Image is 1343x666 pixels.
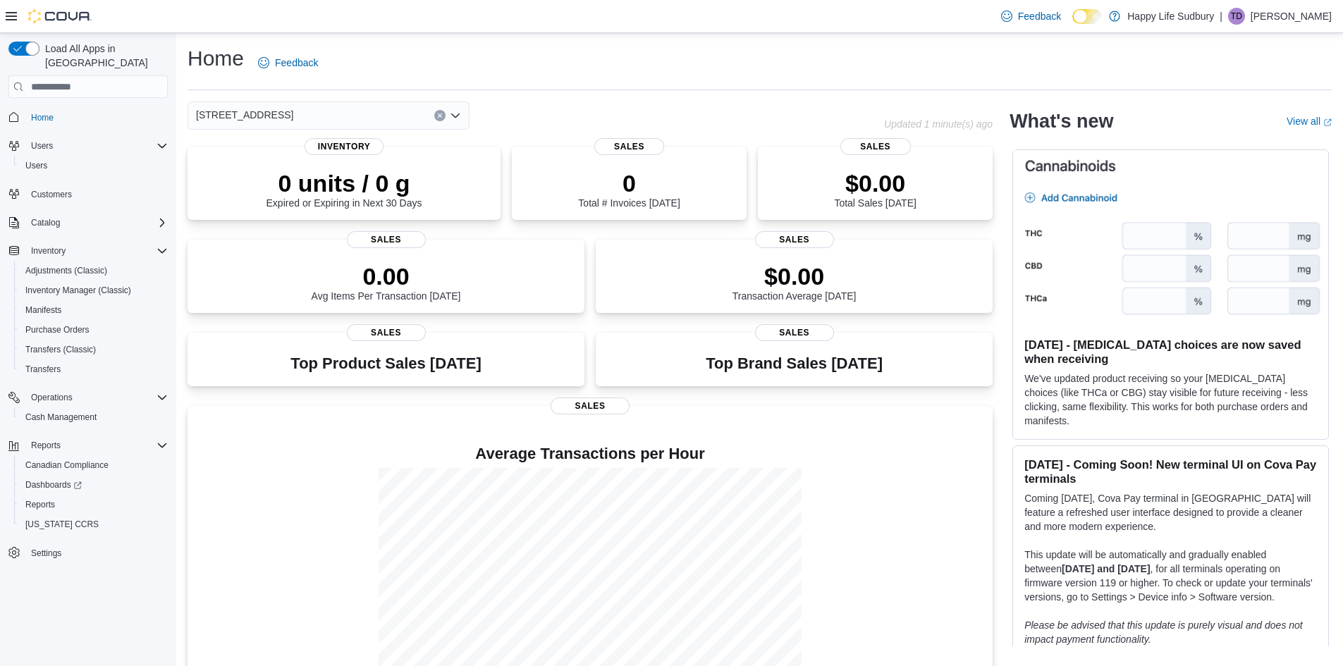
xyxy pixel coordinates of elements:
[20,516,168,533] span: Washington CCRS
[551,397,630,414] span: Sales
[3,543,173,563] button: Settings
[20,341,102,358] a: Transfers (Classic)
[25,109,59,126] a: Home
[995,2,1067,30] a: Feedback
[1127,8,1214,25] p: Happy Life Sudbury
[25,214,66,231] button: Catalog
[14,455,173,475] button: Canadian Compliance
[31,217,60,228] span: Catalog
[31,392,73,403] span: Operations
[3,213,173,233] button: Catalog
[755,324,834,341] span: Sales
[199,445,981,462] h4: Average Transactions per Hour
[14,340,173,359] button: Transfers (Classic)
[196,106,293,123] span: [STREET_ADDRESS]
[25,242,168,259] span: Inventory
[8,101,168,600] nav: Complex example
[3,106,173,127] button: Home
[25,364,61,375] span: Transfers
[3,388,173,407] button: Operations
[20,262,113,279] a: Adjustments (Classic)
[3,436,173,455] button: Reports
[732,262,857,290] p: $0.00
[25,499,55,510] span: Reports
[20,457,114,474] a: Canadian Compliance
[1024,338,1317,366] h3: [DATE] - [MEDICAL_DATA] choices are now saved when receiving
[1024,619,1303,645] em: Please be advised that this update is purely visual and does not impact payment functionality.
[266,169,422,209] div: Expired or Expiring in Next 30 Days
[14,300,173,320] button: Manifests
[25,519,99,530] span: [US_STATE] CCRS
[1323,118,1332,127] svg: External link
[275,56,318,70] span: Feedback
[20,361,66,378] a: Transfers
[1228,8,1245,25] div: Trevor Drouin
[25,185,168,203] span: Customers
[25,389,78,406] button: Operations
[1072,24,1073,25] span: Dark Mode
[14,514,173,534] button: [US_STATE] CCRS
[20,341,168,358] span: Transfers (Classic)
[14,261,173,280] button: Adjustments (Classic)
[25,137,168,154] span: Users
[578,169,680,209] div: Total # Invoices [DATE]
[450,110,461,121] button: Open list of options
[14,280,173,300] button: Inventory Manager (Classic)
[1018,9,1061,23] span: Feedback
[252,49,324,77] a: Feedback
[25,437,66,454] button: Reports
[25,545,67,562] a: Settings
[20,302,67,319] a: Manifests
[20,476,168,493] span: Dashboards
[31,440,61,451] span: Reports
[1220,8,1222,25] p: |
[14,359,173,379] button: Transfers
[706,355,883,372] h3: Top Brand Sales [DATE]
[1287,116,1332,127] a: View allExternal link
[188,44,244,73] h1: Home
[20,409,168,426] span: Cash Management
[20,361,168,378] span: Transfers
[1072,9,1102,24] input: Dark Mode
[755,231,834,248] span: Sales
[25,242,71,259] button: Inventory
[31,245,66,257] span: Inventory
[20,157,168,174] span: Users
[39,42,168,70] span: Load All Apps in [GEOGRAPHIC_DATA]
[14,407,173,427] button: Cash Management
[25,186,78,203] a: Customers
[20,321,95,338] a: Purchase Orders
[3,241,173,261] button: Inventory
[25,265,107,276] span: Adjustments (Classic)
[25,437,168,454] span: Reports
[840,138,911,155] span: Sales
[25,412,97,423] span: Cash Management
[578,169,680,197] p: 0
[1010,110,1113,132] h2: What's new
[20,457,168,474] span: Canadian Compliance
[1062,563,1150,574] strong: [DATE] and [DATE]
[1231,8,1242,25] span: TD
[347,324,426,341] span: Sales
[25,324,90,335] span: Purchase Orders
[28,9,92,23] img: Cova
[14,156,173,175] button: Users
[20,496,168,513] span: Reports
[20,157,53,174] a: Users
[31,112,54,123] span: Home
[1251,8,1332,25] p: [PERSON_NAME]
[20,282,137,299] a: Inventory Manager (Classic)
[14,320,173,340] button: Purchase Orders
[14,475,173,495] a: Dashboards
[1024,371,1317,428] p: We've updated product receiving so your [MEDICAL_DATA] choices (like THCa or CBG) stay visible fo...
[25,479,82,491] span: Dashboards
[20,476,87,493] a: Dashboards
[20,262,168,279] span: Adjustments (Classic)
[25,214,168,231] span: Catalog
[20,302,168,319] span: Manifests
[14,495,173,514] button: Reports
[25,460,109,471] span: Canadian Compliance
[31,189,72,200] span: Customers
[347,231,426,248] span: Sales
[25,285,131,296] span: Inventory Manager (Classic)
